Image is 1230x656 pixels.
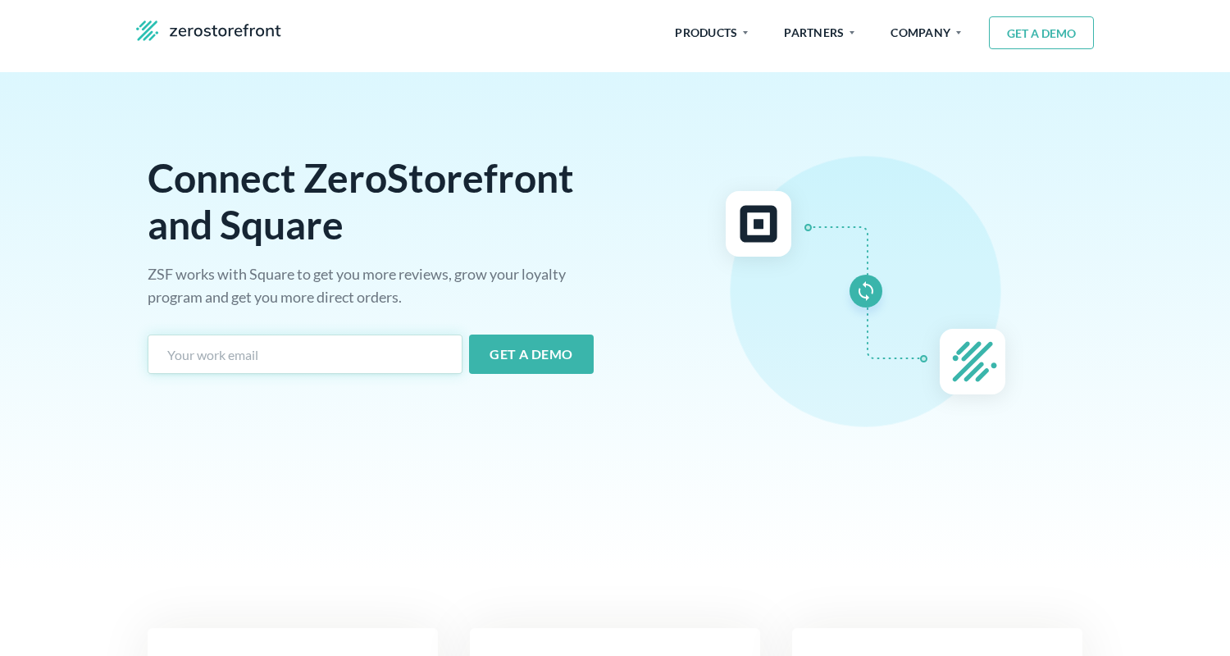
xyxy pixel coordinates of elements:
[989,16,1094,49] button: GET A DEMO
[998,26,1085,40] span: GET A DEMO
[675,16,748,49] span: PRODUCTS
[784,16,854,49] span: PARTNERS
[148,154,594,248] h1: Connect ZeroStorefront and Square
[469,335,594,374] button: Get a demo
[148,262,594,308] p: ZSF works with Square to get you more reviews, grow your loyalty program and get you more direct ...
[148,335,462,374] input: Your work email
[891,16,961,49] span: COMPANY
[136,20,281,42] img: zsf-logo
